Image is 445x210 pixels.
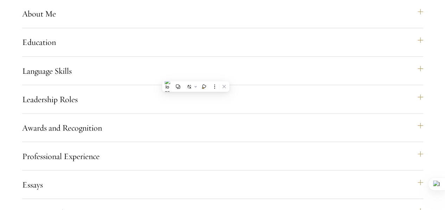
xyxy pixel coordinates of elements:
[22,34,423,51] button: Education
[22,147,423,164] button: Professional Experience
[22,119,423,136] button: Awards and Recognition
[22,91,423,107] button: Leadership Roles
[22,176,423,193] button: Essays
[22,5,423,22] button: About Me
[22,62,423,79] button: Language Skills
